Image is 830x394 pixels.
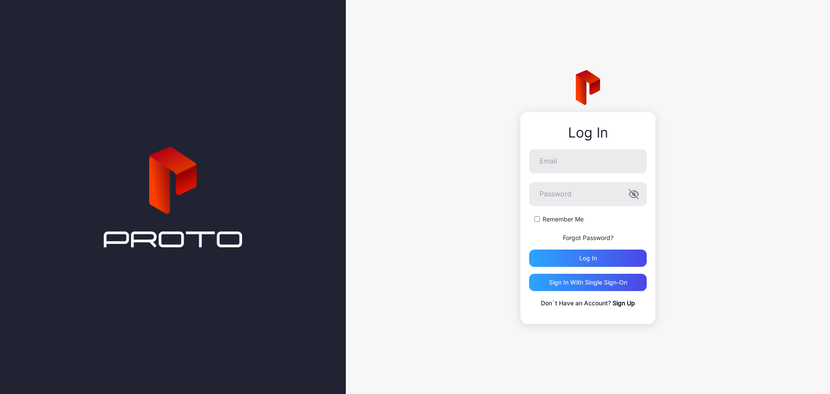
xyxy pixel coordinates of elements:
div: Log In [529,125,647,141]
label: Remember Me [543,215,584,224]
button: Log in [529,250,647,267]
a: Forgot Password? [563,234,613,241]
input: Email [529,149,647,173]
div: Log in [579,255,597,262]
button: Sign in With Single Sign-On [529,274,647,291]
button: Password [629,189,639,199]
a: Sign Up [613,299,635,307]
div: Sign in With Single Sign-On [549,279,627,286]
input: Password [529,182,647,206]
p: Don`t Have an Account? [529,298,647,308]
